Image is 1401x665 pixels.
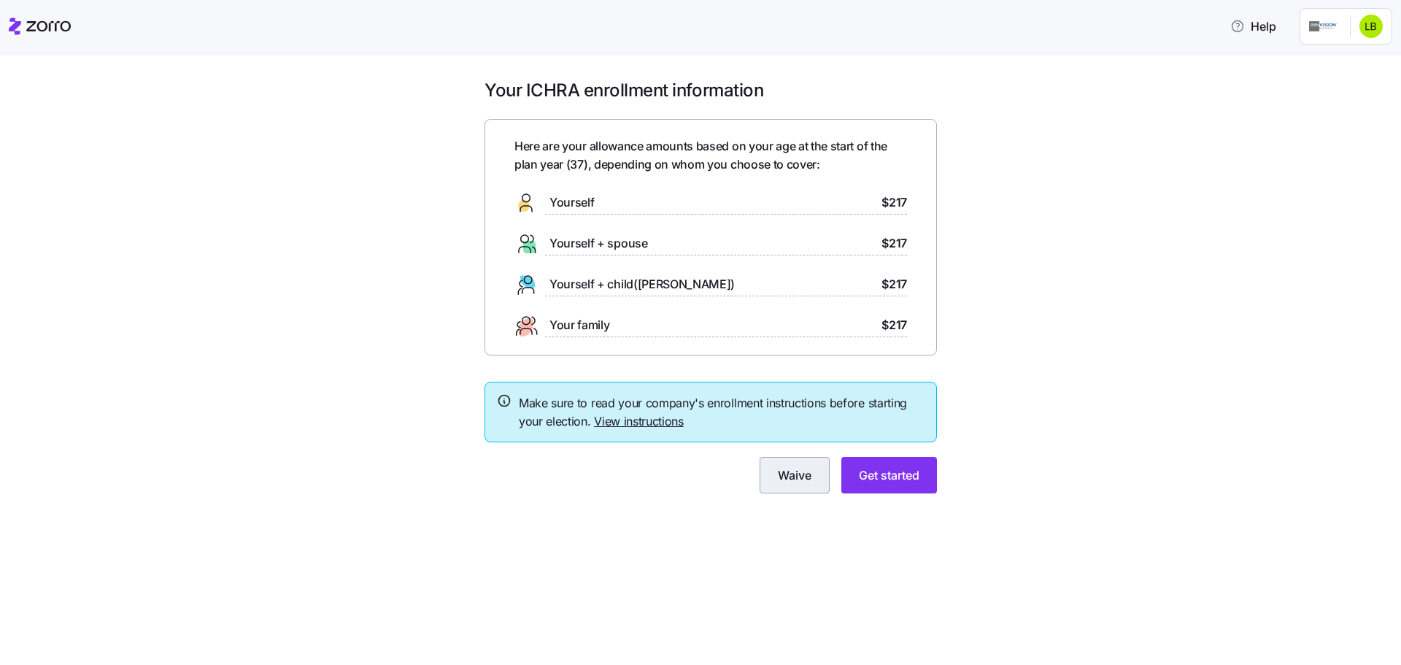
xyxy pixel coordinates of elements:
h1: Your ICHRA enrollment information [485,79,937,101]
button: Help [1219,12,1288,41]
span: Yourself + child([PERSON_NAME]) [549,275,735,293]
span: Your family [549,316,609,334]
img: Employer logo [1309,18,1338,35]
a: View instructions [594,414,684,428]
span: $217 [881,275,907,293]
span: Yourself [549,193,594,212]
span: $217 [881,193,907,212]
span: Here are your allowance amounts based on your age at the start of the plan year ( 37 ), depending... [514,137,907,174]
span: Waive [778,466,811,484]
span: $217 [881,234,907,253]
img: 160861220d666108d3f8330848dc97fa [1359,15,1383,38]
span: Get started [859,466,919,484]
button: Get started [841,457,937,493]
span: Help [1230,18,1276,35]
span: Yourself + spouse [549,234,648,253]
button: Waive [760,457,830,493]
span: Make sure to read your company's enrollment instructions before starting your election. [519,394,925,431]
span: $217 [881,316,907,334]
